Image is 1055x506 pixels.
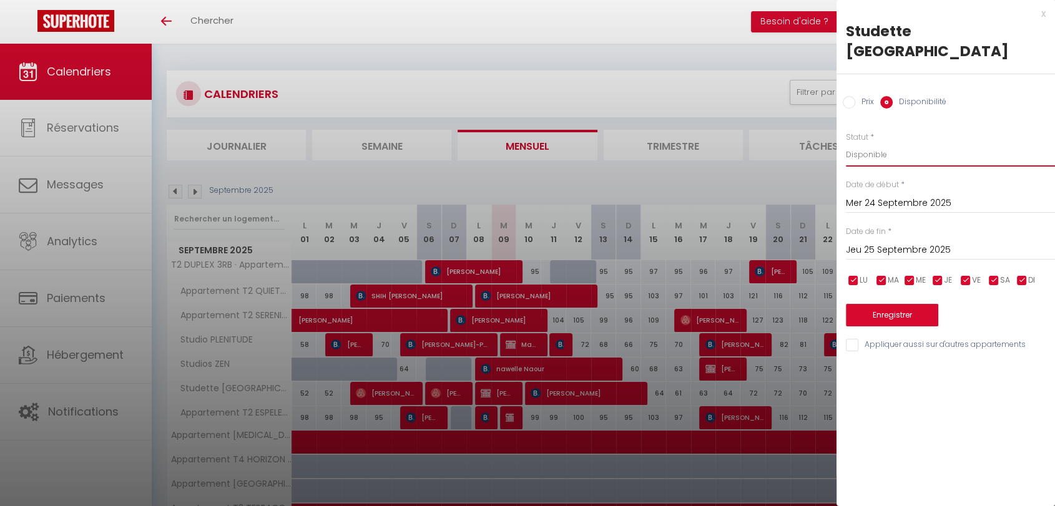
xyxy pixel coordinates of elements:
[846,179,899,191] label: Date de début
[846,21,1046,61] div: Studette [GEOGRAPHIC_DATA]
[888,275,899,286] span: MA
[846,304,938,326] button: Enregistrer
[893,96,946,110] label: Disponibilité
[855,96,874,110] label: Prix
[860,275,868,286] span: LU
[10,5,47,42] button: Ouvrir le widget de chat LiveChat
[1000,275,1010,286] span: SA
[916,275,926,286] span: ME
[944,275,952,286] span: JE
[972,275,981,286] span: VE
[846,226,886,238] label: Date de fin
[846,132,868,144] label: Statut
[837,6,1046,21] div: x
[1028,275,1035,286] span: DI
